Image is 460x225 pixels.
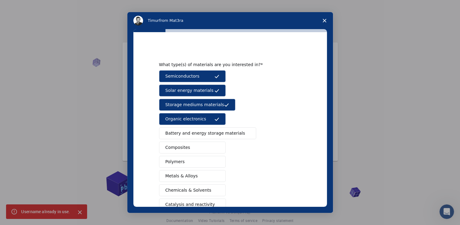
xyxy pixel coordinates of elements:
[159,62,292,67] div: What type(s) of materials are you interested in?
[133,16,143,25] img: Profile image for Timur
[159,70,226,82] button: Semiconductors
[165,144,190,151] span: Composites
[12,4,34,10] span: Support
[159,142,226,153] button: Composites
[148,18,159,23] span: Timur
[159,113,226,125] button: Organic electronics
[165,159,185,165] span: Polymers
[159,156,226,168] button: Polymers
[165,201,215,208] span: Catalysis and reactivity
[159,99,235,111] button: Storage mediums materials
[159,199,226,210] button: Catalysis and reactivity
[165,187,211,193] span: Chemicals & Solvents
[165,116,206,122] span: Organic electronics
[165,73,200,79] span: Semiconductors
[159,184,226,196] button: Chemicals & Solvents
[165,173,198,179] span: Metals & Alloys
[165,130,245,136] span: Battery and energy storage materials
[159,127,256,139] button: Battery and energy storage materials
[316,12,333,29] span: Close survey
[165,102,224,108] span: Storage mediums materials
[159,18,183,23] span: from Mat3ra
[159,85,226,96] button: Solar energy materials
[165,87,214,94] span: Solar energy materials
[159,170,226,182] button: Metals & Alloys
